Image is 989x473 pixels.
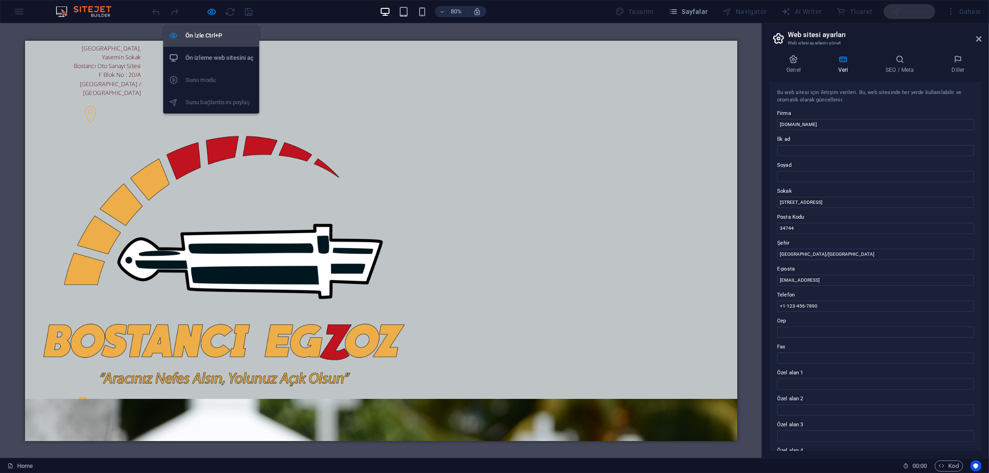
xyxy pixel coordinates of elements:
label: Sokak [777,186,974,197]
label: Özel alan 2 [777,393,974,404]
span: Sayfalar [669,7,708,16]
label: Soyad [777,160,974,171]
label: Cep [777,315,974,327]
h4: SEO / Meta [869,55,935,74]
span: Kod [939,460,959,472]
h2: Web sitesi ayarları [788,31,982,39]
h6: Oturum süresi [903,460,927,472]
label: Fax [777,341,974,353]
h6: Ön izleme web sitesini aç [185,52,254,63]
span: : [919,462,920,469]
button: Sayfalar [665,4,712,19]
label: Firma [777,108,974,119]
img: Editor Logo [53,6,123,17]
label: Özel alan 1 [777,367,974,378]
label: Posta Kodu [777,212,974,223]
span: Yasemin Sokak [96,15,145,25]
a: Seçimi iptal etmek için tıkla. Sayfaları açmak için çift tıkla [7,460,33,472]
h4: Genel [770,55,822,74]
label: Özel alan 3 [777,419,974,430]
h6: Ön İzle Ctrl+P [185,30,254,41]
i: Yeniden boyutlandırmada yakınlaştırma düzeyini seçilen cihaza uyacak şekilde otomatik olarak ayarla. [473,7,481,16]
h4: Diller [935,55,982,74]
h3: Web sitesi ayarlarını yönet [788,39,963,47]
h4: Veri [822,55,869,74]
button: Kod [935,460,963,472]
label: Telefon [777,290,974,301]
h6: 80% [449,6,464,17]
div: Bu web sitesi için iletişim verileri. Bu, web sitesinde her yerde kullanılabilir ve otomatik olar... [777,89,974,104]
span: 00 00 [912,460,927,472]
label: Özel alan 4 [777,445,974,456]
p: Bostancı Oto Sanayi Sitesi F Blok No : 20/A [GEOGRAPHIC_DATA] / [GEOGRAPHIC_DATA] [11,15,145,82]
label: Şehir [777,238,974,249]
label: E-posta [777,264,974,275]
button: Usercentrics [970,460,982,472]
button: 80% [435,6,468,17]
p: [GEOGRAPHIC_DATA], [11,4,145,15]
label: İlk ad [777,134,974,145]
